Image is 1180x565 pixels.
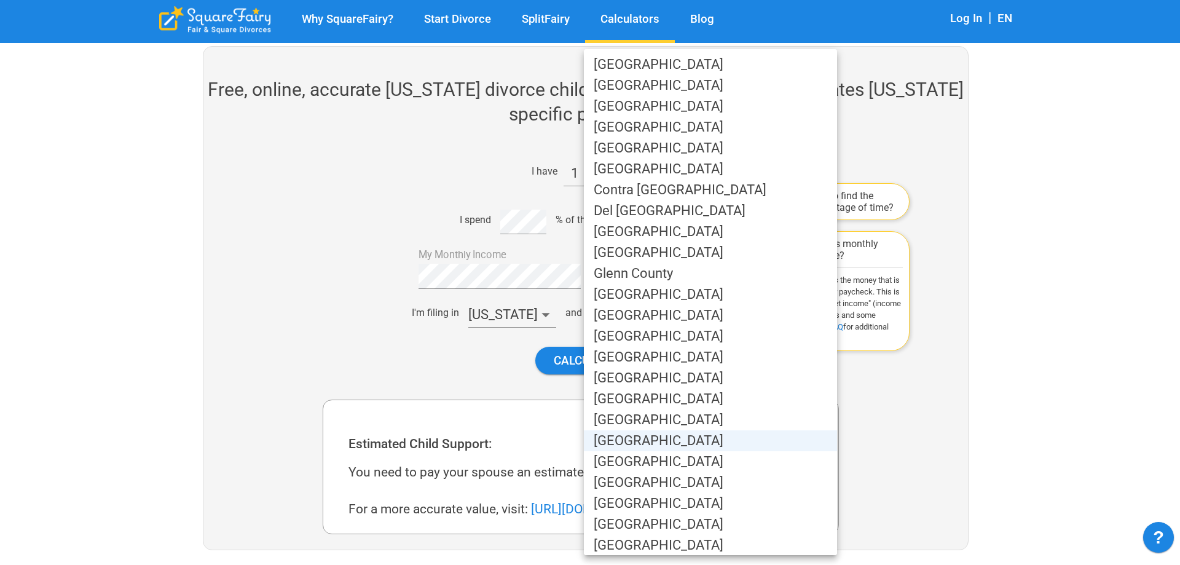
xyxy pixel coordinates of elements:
[584,389,837,409] li: [GEOGRAPHIC_DATA]
[584,96,837,117] li: [GEOGRAPHIC_DATA]
[584,263,837,284] li: Glenn County
[584,409,837,430] li: [GEOGRAPHIC_DATA]
[584,430,837,451] li: [GEOGRAPHIC_DATA]
[1137,516,1180,565] iframe: JSD widget
[584,284,837,305] li: [GEOGRAPHIC_DATA]
[584,200,837,221] li: Del [GEOGRAPHIC_DATA]
[584,514,837,535] li: [GEOGRAPHIC_DATA]
[584,54,837,75] li: [GEOGRAPHIC_DATA]
[584,347,837,368] li: [GEOGRAPHIC_DATA]
[584,242,837,263] li: [GEOGRAPHIC_DATA]
[584,75,837,96] li: [GEOGRAPHIC_DATA]
[584,221,837,242] li: [GEOGRAPHIC_DATA]
[584,138,837,159] li: [GEOGRAPHIC_DATA]
[584,368,837,389] li: [GEOGRAPHIC_DATA]
[584,180,837,200] li: Contra [GEOGRAPHIC_DATA]
[584,326,837,347] li: [GEOGRAPHIC_DATA]
[584,472,837,493] li: [GEOGRAPHIC_DATA]
[584,117,837,138] li: [GEOGRAPHIC_DATA]
[584,451,837,472] li: [GEOGRAPHIC_DATA]
[584,305,837,326] li: [GEOGRAPHIC_DATA]
[584,159,837,180] li: [GEOGRAPHIC_DATA]
[584,535,837,556] li: [GEOGRAPHIC_DATA]
[584,493,837,514] li: [GEOGRAPHIC_DATA]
